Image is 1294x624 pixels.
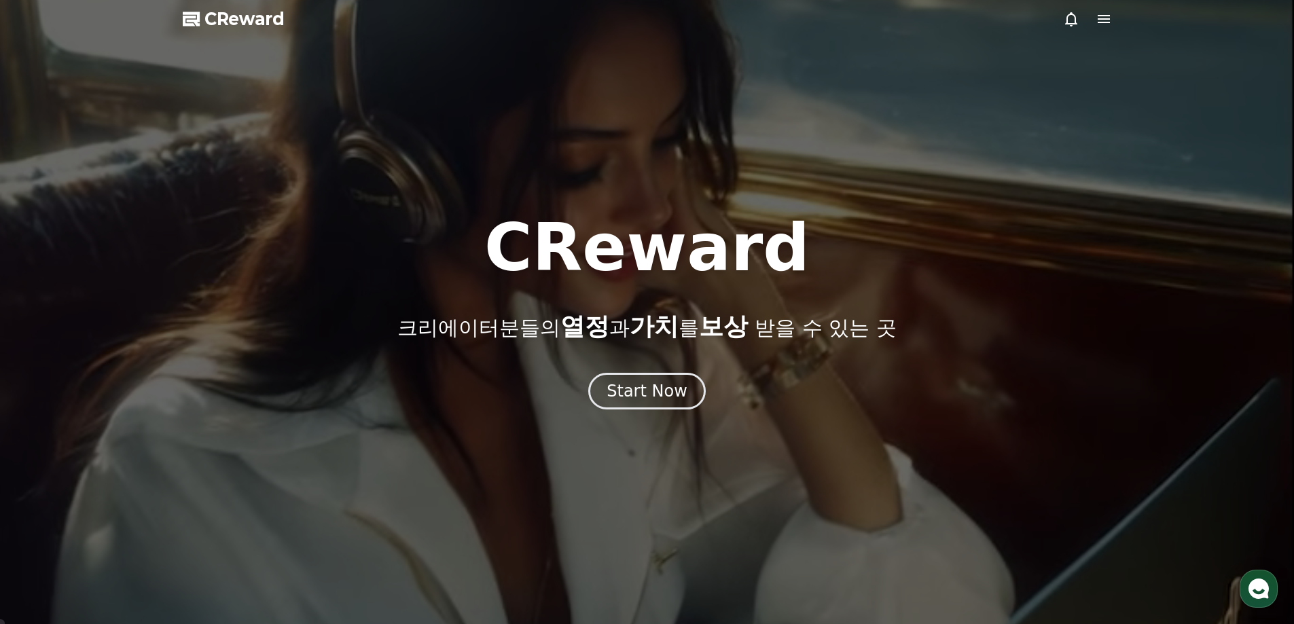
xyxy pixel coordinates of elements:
[183,8,285,30] a: CReward
[210,451,226,462] span: 설정
[588,386,706,399] a: Start Now
[699,312,748,340] span: 보상
[588,373,706,409] button: Start Now
[484,215,810,280] h1: CReward
[204,8,285,30] span: CReward
[397,313,896,340] p: 크리에이터분들의 과 를 받을 수 있는 곳
[43,451,51,462] span: 홈
[607,380,687,402] div: Start Now
[630,312,679,340] span: 가치
[560,312,609,340] span: 열정
[4,430,90,464] a: 홈
[175,430,261,464] a: 설정
[90,430,175,464] a: 대화
[124,452,141,462] span: 대화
